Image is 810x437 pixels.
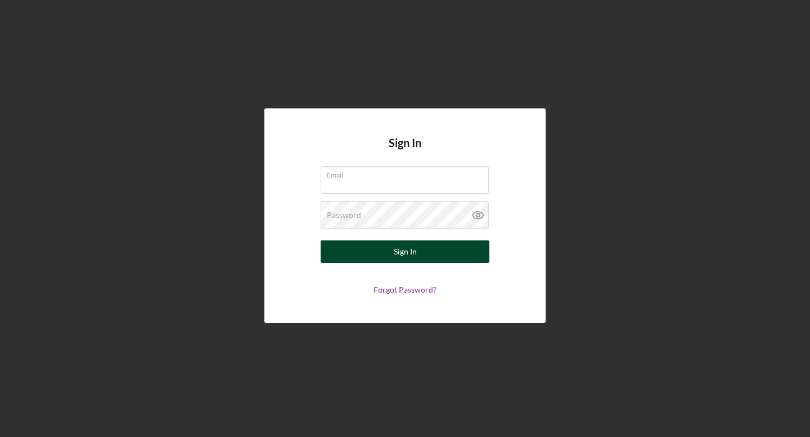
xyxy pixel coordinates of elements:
a: Forgot Password? [373,285,436,294]
div: Sign In [394,240,417,263]
button: Sign In [321,240,489,263]
h4: Sign In [389,136,421,166]
label: Password [327,211,361,220]
label: Email [327,167,489,179]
